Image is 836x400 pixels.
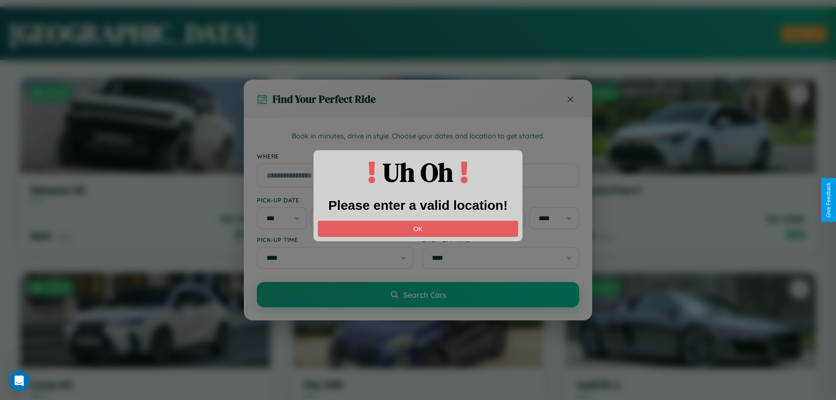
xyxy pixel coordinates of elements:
[257,131,579,142] p: Book in minutes, drive in style. Choose your dates and location to get started.
[403,290,446,299] span: Search Cars
[257,196,414,204] label: Pick-up Date
[257,236,414,243] label: Pick-up Time
[422,236,579,243] label: Drop-off Time
[273,92,376,106] h3: Find Your Perfect Ride
[422,196,579,204] label: Drop-off Date
[257,152,579,160] label: Where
